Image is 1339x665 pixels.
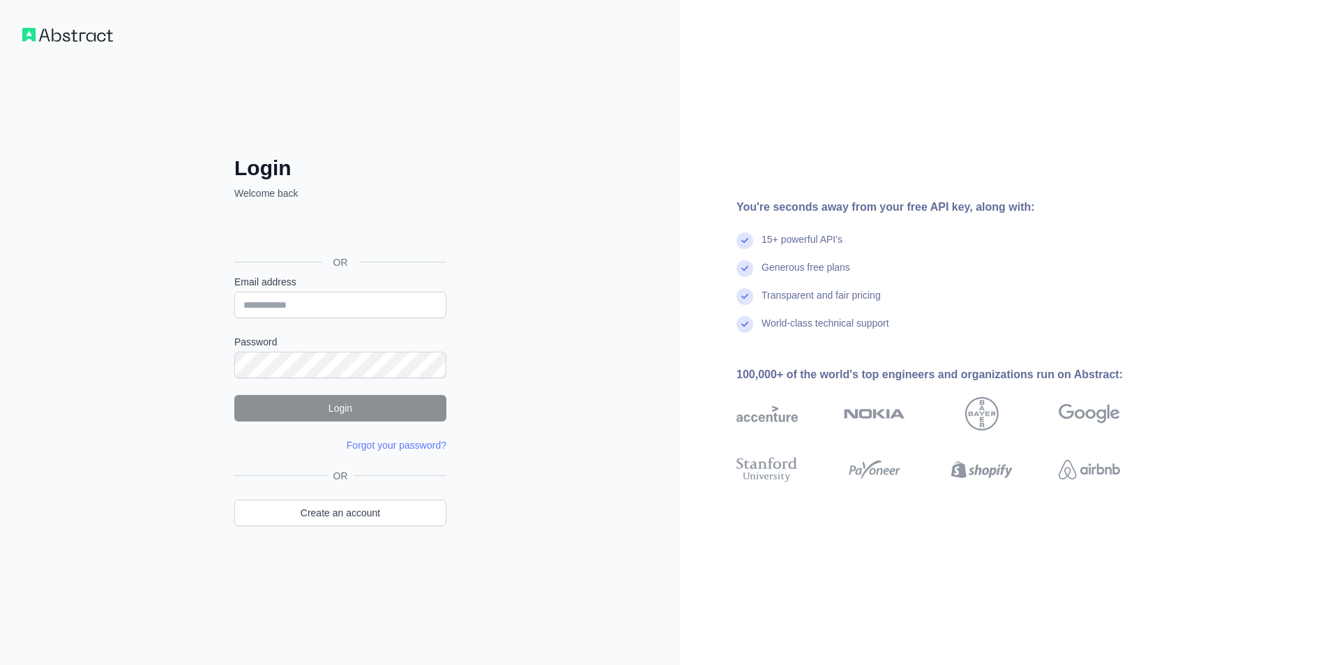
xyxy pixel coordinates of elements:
[736,232,753,249] img: check mark
[844,397,905,431] img: nokia
[762,260,850,288] div: Generous free plans
[234,275,446,289] label: Email address
[762,232,842,260] div: 15+ powerful API's
[762,316,889,344] div: World-class technical support
[227,216,451,246] iframe: Nút Đăng nhập bằng Google
[234,395,446,421] button: Login
[328,469,354,483] span: OR
[234,186,446,200] p: Welcome back
[951,454,1013,485] img: shopify
[736,260,753,277] img: check mark
[322,255,359,269] span: OR
[234,156,446,181] h2: Login
[22,28,113,42] img: Workflow
[736,316,753,333] img: check mark
[1059,454,1120,485] img: airbnb
[234,500,446,526] a: Create an account
[234,335,446,349] label: Password
[1059,397,1120,431] img: google
[736,366,1165,383] div: 100,000+ of the world's top engineers and organizations run on Abstract:
[347,440,446,451] a: Forgot your password?
[965,397,999,431] img: bayer
[762,288,881,316] div: Transparent and fair pricing
[736,397,798,431] img: accenture
[736,288,753,305] img: check mark
[736,454,798,485] img: stanford university
[844,454,905,485] img: payoneer
[736,199,1165,216] div: You're seconds away from your free API key, along with:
